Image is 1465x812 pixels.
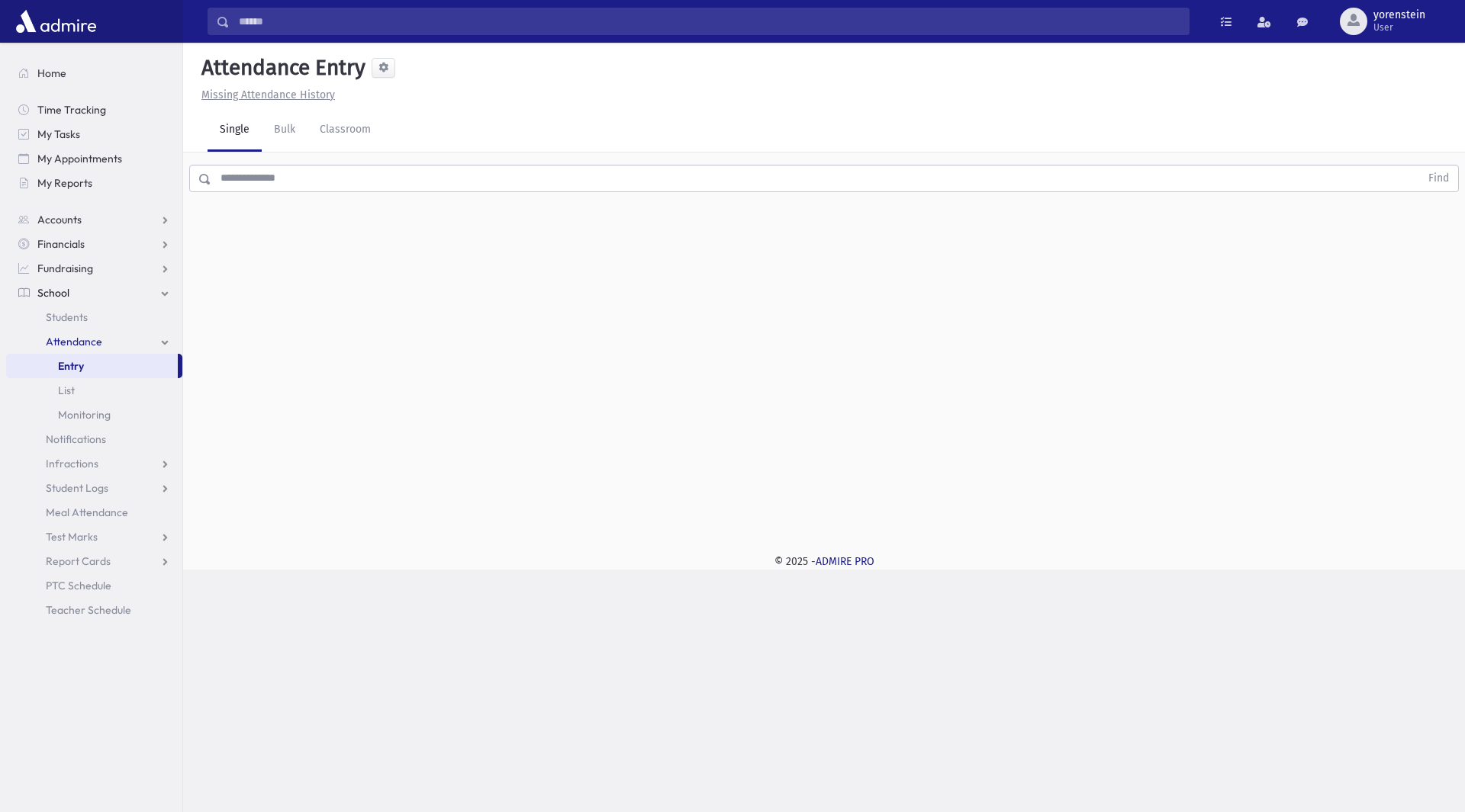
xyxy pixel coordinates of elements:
a: My Tasks [6,122,182,146]
span: Student Logs [46,481,108,495]
img: AdmirePro [12,6,100,37]
span: Financials [37,237,85,251]
span: Infractions [46,457,98,470]
a: School [6,281,182,305]
h5: Attendance Entry [195,55,365,81]
a: Single [208,109,262,152]
span: yorenstein [1373,9,1425,21]
span: PTC Schedule [46,579,111,592]
span: My Tasks [37,127,80,141]
a: Infractions [6,451,182,476]
span: Report Cards [46,554,111,568]
a: PTC Schedule [6,573,182,598]
a: Monitoring [6,403,182,427]
a: My Appointments [6,146,182,171]
span: Meal Attendance [46,505,128,519]
button: Find [1419,165,1458,191]
span: Students [46,310,88,324]
a: List [6,378,182,403]
u: Missing Attendance History [201,88,335,101]
a: Students [6,305,182,329]
a: Report Cards [6,549,182,573]
a: ADMIRE PRO [816,555,874,568]
span: My Appointments [37,152,122,165]
span: Accounts [37,213,82,226]
span: List [58,384,75,397]
a: Entry [6,354,178,378]
a: Student Logs [6,476,182,500]
span: Attendance [46,335,102,348]
span: Test Marks [46,530,98,544]
span: Monitoring [58,408,111,422]
a: My Reports [6,171,182,195]
span: Teacher Schedule [46,603,131,617]
span: School [37,286,69,300]
a: Classroom [307,109,383,152]
a: Missing Attendance History [195,88,335,101]
div: © 2025 - [208,554,1441,570]
span: Notifications [46,432,106,446]
a: Attendance [6,329,182,354]
a: Accounts [6,207,182,232]
a: Home [6,61,182,85]
input: Search [230,8,1189,35]
span: Entry [58,359,84,373]
span: User [1373,21,1425,34]
a: Teacher Schedule [6,598,182,622]
a: Financials [6,232,182,256]
span: My Reports [37,176,92,190]
span: Fundraising [37,262,93,275]
a: Notifications [6,427,182,451]
a: Fundraising [6,256,182,281]
a: Time Tracking [6,98,182,122]
span: Home [37,66,66,80]
a: Test Marks [6,525,182,549]
a: Bulk [262,109,307,152]
a: Meal Attendance [6,500,182,525]
span: Time Tracking [37,103,106,117]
